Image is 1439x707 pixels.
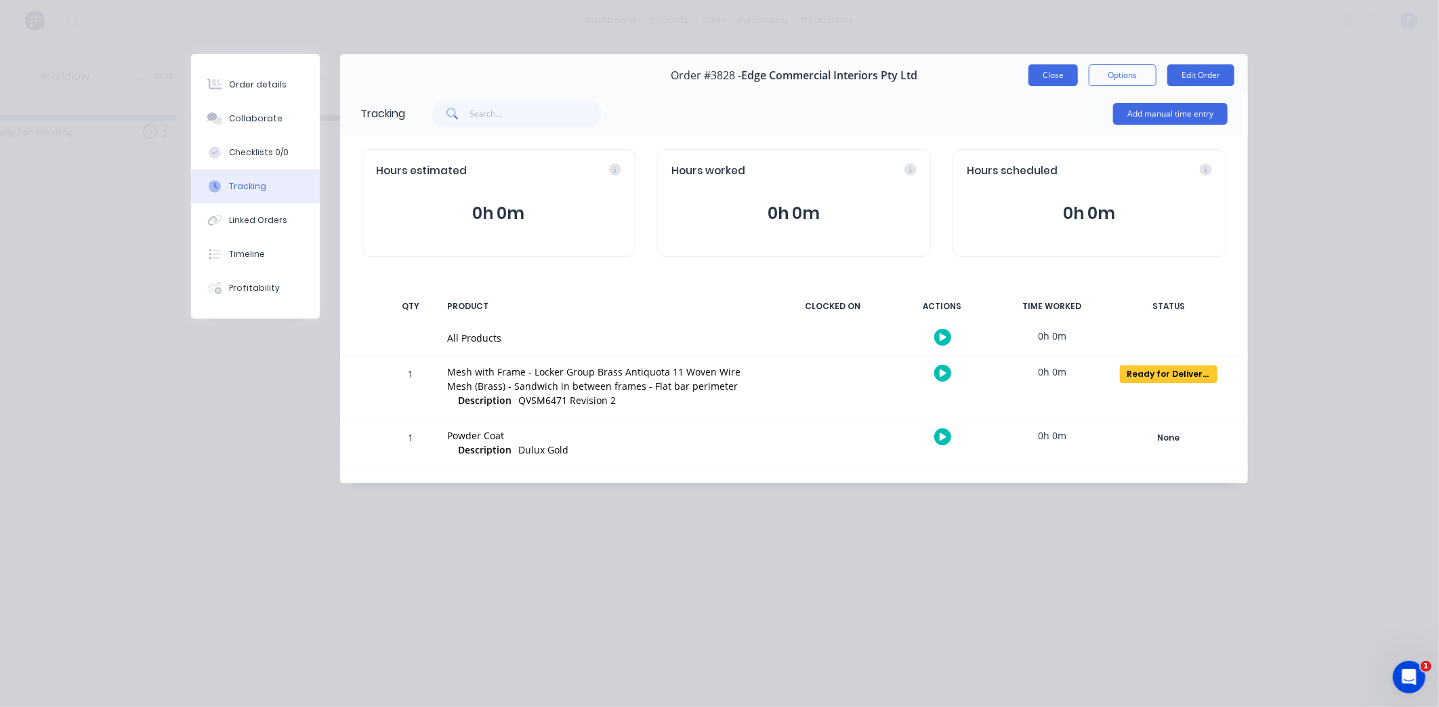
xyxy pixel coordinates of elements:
[376,163,467,179] span: Hours estimated
[390,422,431,469] div: 1
[458,393,512,407] span: Description
[470,100,602,127] input: Search...
[1119,365,1218,384] button: Ready for Delivery/Pick Up
[376,201,621,226] button: 0h 0m
[1120,365,1217,383] div: Ready for Delivery/Pick Up
[229,180,266,193] div: Tracking
[1001,357,1103,387] div: 0h 0m
[191,136,320,169] button: Checklists 0/0
[782,292,883,321] div: CLOCKED ON
[1001,321,1103,351] div: 0h 0m
[1393,661,1425,693] iframe: Intercom live chat
[1167,64,1234,86] button: Edit Order
[229,282,280,294] div: Profitability
[1028,64,1078,86] button: Close
[229,146,289,159] div: Checklists 0/0
[191,203,320,237] button: Linked Orders
[1421,661,1432,672] span: 1
[447,365,766,393] div: Mesh with Frame - Locker Group Brass Antiquota 11 Woven Wire Mesh (Brass) - Sandwich in between f...
[967,201,1212,226] button: 0h 0m
[671,163,745,179] span: Hours worked
[360,106,405,122] div: Tracking
[458,443,512,457] span: Description
[191,237,320,271] button: Timeline
[439,292,774,321] div: PRODUCT
[229,79,287,91] div: Order details
[229,214,287,226] div: Linked Orders
[892,292,993,321] div: ACTIONS
[447,428,766,443] div: Powder Coat
[1001,420,1103,451] div: 0h 0m
[191,271,320,305] button: Profitability
[1089,64,1156,86] button: Options
[390,359,431,420] div: 1
[390,292,431,321] div: QTY
[191,169,320,203] button: Tracking
[518,443,568,456] span: Dulux Gold
[447,331,766,345] div: All Products
[1001,292,1103,321] div: TIME WORKED
[518,394,616,407] span: QVSM6471 Revision 2
[191,68,320,102] button: Order details
[1113,103,1228,125] button: Add manual time entry
[191,102,320,136] button: Collaborate
[671,201,917,226] button: 0h 0m
[229,113,283,125] div: Collaborate
[1111,292,1226,321] div: STATUS
[1120,429,1217,447] div: None
[1119,428,1218,447] button: None
[671,69,741,82] span: Order #3828 -
[967,163,1058,179] span: Hours scheduled
[229,248,265,260] div: Timeline
[741,69,917,82] span: Edge Commercial Interiors Pty Ltd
